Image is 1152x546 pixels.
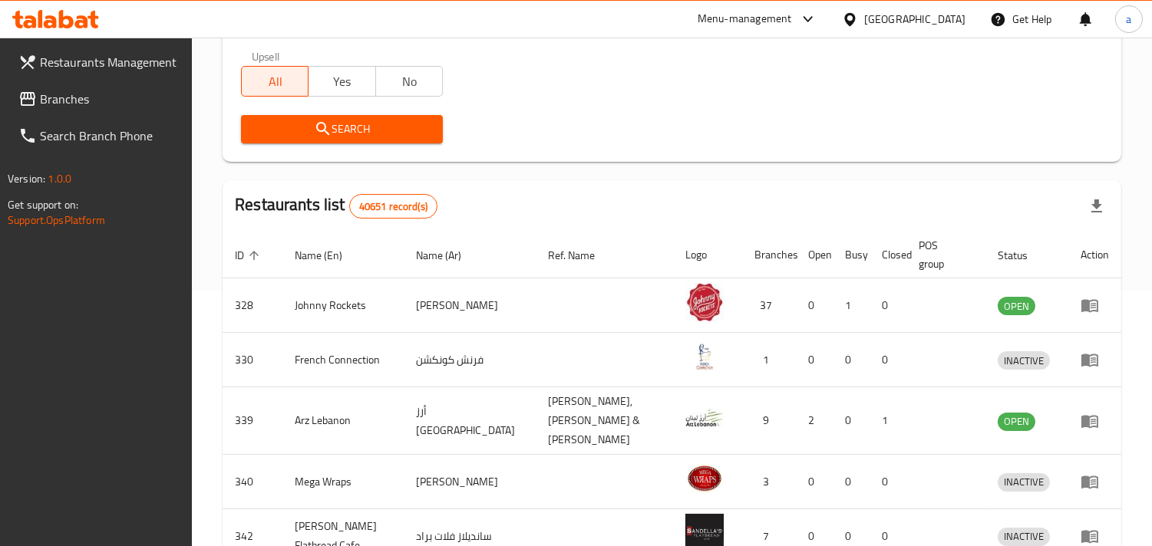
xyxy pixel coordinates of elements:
span: POS group [919,236,967,273]
td: 0 [870,278,906,333]
td: 0 [870,333,906,387]
span: Get support on: [8,195,78,215]
span: Name (Ar) [417,246,482,265]
div: INACTIVE [998,473,1050,492]
td: 0 [833,387,870,455]
span: Version: [8,169,45,189]
td: Arz Lebanon [282,387,404,455]
span: Yes [315,71,369,93]
td: 9 [742,387,796,455]
td: [PERSON_NAME],[PERSON_NAME] & [PERSON_NAME] [536,387,674,455]
a: Branches [6,81,193,117]
div: Menu-management [698,10,792,28]
td: [PERSON_NAME] [404,278,536,333]
td: 1 [870,387,906,455]
img: Arz Lebanon [685,399,724,437]
img: French Connection [685,337,724,376]
td: 0 [833,333,870,387]
label: Upsell [252,51,280,61]
span: INACTIVE [998,352,1050,370]
div: Menu [1081,527,1109,545]
span: ID [235,246,264,265]
span: INACTIVE [998,528,1050,545]
button: Search [241,115,443,143]
td: 0 [796,333,833,387]
td: French Connection [282,333,404,387]
span: Status [998,246,1048,265]
th: Open [796,232,833,278]
td: Mega Wraps [282,455,404,509]
h2: Restaurants list [235,193,437,219]
button: Yes [308,66,375,97]
span: OPEN [998,298,1035,315]
th: Closed [870,232,906,278]
span: 1.0.0 [48,169,71,189]
td: 0 [796,455,833,509]
button: All [241,66,309,97]
th: Branches [742,232,796,278]
th: Busy [833,232,870,278]
span: OPEN [998,413,1035,430]
td: 328 [223,278,282,333]
td: 340 [223,455,282,509]
span: Search Branch Phone [40,127,180,145]
td: 339 [223,387,282,455]
th: Logo [673,232,742,278]
div: OPEN [998,297,1035,315]
span: Restaurants Management [40,53,180,71]
span: INACTIVE [998,473,1050,491]
div: OPEN [998,413,1035,431]
td: 0 [796,278,833,333]
span: No [382,71,437,93]
span: All [248,71,302,93]
th: Action [1068,232,1121,278]
a: Restaurants Management [6,44,193,81]
div: Menu [1081,472,1109,491]
td: [PERSON_NAME] [404,455,536,509]
div: Menu [1081,412,1109,430]
td: 37 [742,278,796,333]
td: 1 [742,333,796,387]
td: 330 [223,333,282,387]
a: Support.OpsPlatform [8,210,105,230]
span: a [1126,11,1131,28]
td: 3 [742,455,796,509]
span: Name (En) [295,246,362,265]
a: Search Branch Phone [6,117,193,154]
div: INACTIVE [998,351,1050,370]
td: 1 [833,278,870,333]
div: Export file [1078,188,1115,225]
img: Johnny Rockets [685,283,724,321]
td: 2 [796,387,833,455]
span: Ref. Name [548,246,615,265]
td: 0 [870,455,906,509]
span: Search [253,120,431,139]
td: Johnny Rockets [282,278,404,333]
td: أرز [GEOGRAPHIC_DATA] [404,387,536,455]
div: [GEOGRAPHIC_DATA] [864,11,966,28]
div: Menu [1081,296,1109,314]
img: Mega Wraps [685,459,724,498]
span: 40651 record(s) [350,199,437,214]
div: Total records count [349,194,437,219]
td: فرنش كونكشن [404,333,536,387]
td: 0 [833,455,870,509]
div: Menu [1081,350,1109,369]
button: No [375,66,443,97]
span: Branches [40,90,180,108]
